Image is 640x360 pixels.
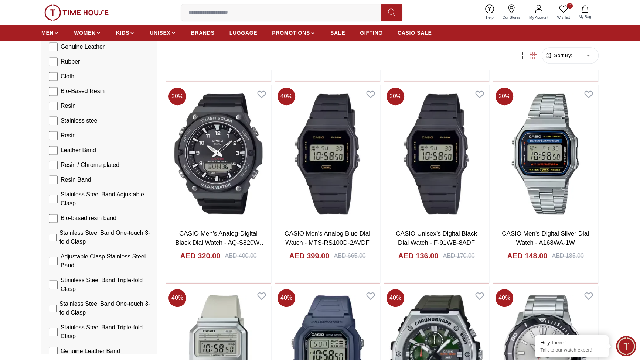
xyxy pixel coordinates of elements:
[552,52,572,59] span: Sort By:
[398,26,432,40] a: CASIO SALE
[398,251,438,261] h4: AED 136.00
[74,26,101,40] a: WOMEN
[61,214,116,223] span: Bio-based resin band
[384,85,489,223] img: CASIO Unisex's Digital Black Dial Watch - F-91WB-8ADF
[61,252,152,270] span: Adjustable Clasp Stainless Steel Band
[49,116,58,125] input: Stainless steel
[502,230,589,247] a: CASIO Men's Digital Silver Dial Watch - A168WA-1W
[41,26,59,40] a: MEN
[180,251,220,261] h4: AED 320.00
[360,26,383,40] a: GIFTING
[61,57,80,66] span: Rubber
[496,289,513,307] span: 40 %
[49,347,58,356] input: Genuine Leather Band
[49,131,58,140] input: Resin
[225,251,256,260] div: AED 400.00
[540,347,603,353] p: Talk to our watch expert!
[49,233,57,242] input: Stainless Steel Band One-touch 3-fold Clasp
[59,299,152,317] span: Stainless Steel Band One-touch 3-fold Clasp
[150,29,170,37] span: UNISEX
[150,26,176,40] a: UNISEX
[49,102,58,110] input: Resin
[175,230,266,256] a: CASIO Men's Analog-Digital Black Dial Watch - AQ-S820W-1AVDF
[574,4,596,21] button: My Bag
[493,85,598,223] img: CASIO Men's Digital Silver Dial Watch - A168WA-1W
[61,131,76,140] span: Resin
[168,88,186,105] span: 20 %
[49,195,58,203] input: Stainless Steel Band Adjustable Clasp
[61,175,91,184] span: Resin Band
[540,339,603,346] div: Hey there!
[44,4,109,21] img: ...
[61,161,119,169] span: Resin / Chrome plated
[229,26,258,40] a: LUGGAGE
[552,251,583,260] div: AED 185.00
[507,251,547,261] h4: AED 148.00
[278,289,295,307] span: 40 %
[61,347,120,356] span: Genuine Leather Band
[275,85,380,223] img: CASIO Men's Analog Blue Dial Watch - MTS-RS100D-2AVDF
[554,15,573,20] span: Wishlist
[498,3,525,22] a: Our Stores
[59,229,152,246] span: Stainless Steel Band One-touch 3-fold Clasp
[285,230,370,247] a: CASIO Men's Analog Blue Dial Watch - MTS-RS100D-2AVDF
[41,29,54,37] span: MEN
[49,214,58,223] input: Bio-based resin band
[398,29,432,37] span: CASIO SALE
[74,29,96,37] span: WOMEN
[545,52,572,59] button: Sort By:
[61,87,105,96] span: Bio-Based Resin
[116,26,135,40] a: KIDS
[496,88,513,105] span: 20 %
[387,289,404,307] span: 40 %
[168,289,186,307] span: 40 %
[49,161,58,169] input: Resin / Chrome plated
[526,15,551,20] span: My Account
[334,251,365,260] div: AED 665.00
[49,57,58,66] input: Rubber
[278,88,295,105] span: 40 %
[567,3,573,9] span: 0
[49,304,57,313] input: Stainless Steel Band One-touch 3-fold Clasp
[61,42,105,51] span: Genuine Leather
[330,29,345,37] span: SALE
[481,3,498,22] a: Help
[49,328,58,336] input: Stainless Steel Band Triple-fold Clasp
[61,146,96,155] span: Leather Band
[49,42,58,51] input: Genuine Leather
[61,102,76,110] span: Resin
[166,85,271,223] img: CASIO Men's Analog-Digital Black Dial Watch - AQ-S820W-1AVDF
[387,88,404,105] span: 20 %
[483,15,497,20] span: Help
[553,3,574,22] a: 0Wishlist
[61,190,152,208] span: Stainless Steel Band Adjustable Clasp
[49,280,58,289] input: Stainless Steel Band Triple-fold Clasp
[289,251,329,261] h4: AED 399.00
[49,72,58,81] input: Cloth
[272,29,310,37] span: PROMOTIONS
[500,15,523,20] span: Our Stores
[61,323,152,341] span: Stainless Steel Band Triple-fold Clasp
[229,29,258,37] span: LUGGAGE
[360,29,383,37] span: GIFTING
[330,26,345,40] a: SALE
[616,336,636,356] div: Chat Widget
[49,87,58,96] input: Bio-Based Resin
[191,29,215,37] span: BRANDS
[576,14,594,20] span: My Bag
[396,230,477,247] a: CASIO Unisex's Digital Black Dial Watch - F-91WB-8ADF
[49,175,58,184] input: Resin Band
[61,72,74,81] span: Cloth
[191,26,215,40] a: BRANDS
[49,257,58,265] input: Adjustable Clasp Stainless Steel Band
[49,146,58,155] input: Leather Band
[443,251,474,260] div: AED 170.00
[61,116,99,125] span: Stainless steel
[272,26,316,40] a: PROMOTIONS
[61,276,152,294] span: Stainless Steel Band Triple-fold Clasp
[116,29,129,37] span: KIDS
